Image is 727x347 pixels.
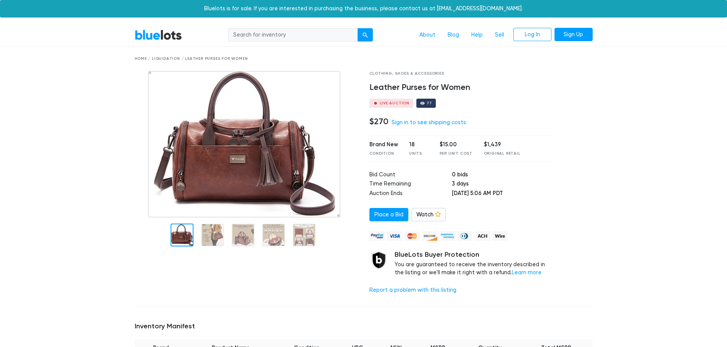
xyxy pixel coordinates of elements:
img: mastercard-42073d1d8d11d6635de4c079ffdb20a4f30a903dc55d1612383a1b395dd17f39.png [405,231,420,241]
div: Original Retail [484,151,521,157]
img: visa-79caf175f036a155110d1892330093d4c38f53c55c9ec9e2c3a54a56571784bb.png [387,231,402,241]
a: Place a Bid [369,208,408,222]
a: Watch [411,208,446,222]
img: diners_club-c48f30131b33b1bb0e5d0e2dbd43a8bea4cb12cb2961413e2f4250e06c020426.png [457,231,472,241]
div: Live Auction [380,101,410,105]
div: $1,439 [484,141,521,149]
img: discover-82be18ecfda2d062aad2762c1ca80e2d36a4073d45c9e0ffae68cd515fbd3d32.png [422,231,437,241]
div: Home / Liquidation / Leather Purses for Women [135,56,593,62]
div: Clothing, Shoes & Accessories [369,71,554,77]
td: 3 days [452,180,553,189]
img: wire-908396882fe19aaaffefbd8e17b12f2f29708bd78693273c0e28e3a24408487f.png [492,231,508,241]
td: Auction Ends [369,189,452,199]
a: Report a problem with this listing [369,287,456,293]
div: Brand New [369,141,398,149]
div: $15.00 [440,141,472,149]
td: Bid Count [369,171,452,180]
a: Sign Up [555,28,593,42]
input: Search for inventory [228,28,358,42]
div: You are guaranteed to receive the inventory described in the listing or we'll make it right with ... [395,251,554,277]
img: fadd92ad-2f33-4946-a318-034589cfbcb8-1743579106.jpg [148,71,340,217]
div: Units [409,151,428,157]
img: american_express-ae2a9f97a040b4b41f6397f7637041a5861d5f99d0716c09922aba4e24c8547d.png [440,231,455,241]
a: Help [465,28,489,42]
td: 0 bids [452,171,553,180]
img: buyer_protection_shield-3b65640a83011c7d3ede35a8e5a80bfdfaa6a97447f0071c1475b91a4b0b3d01.png [369,251,388,270]
div: 18 [409,141,428,149]
a: Log In [513,28,551,42]
h4: $270 [369,117,388,126]
img: paypal_credit-80455e56f6e1299e8d57f40c0dcee7b8cd4ae79b9eccbfc37e2480457ba36de9.png [369,231,385,241]
a: BlueLots [135,29,182,40]
td: Time Remaining [369,180,452,189]
a: About [413,28,442,42]
img: ach-b7992fed28a4f97f893c574229be66187b9afb3f1a8d16a4691d3d3140a8ab00.png [475,231,490,241]
h5: Inventory Manifest [135,322,593,331]
h5: BlueLots Buyer Protection [395,251,554,259]
div: 77 [427,101,432,105]
a: Blog [442,28,465,42]
a: Sign in to see shipping costs [392,119,466,126]
div: Condition [369,151,398,157]
h4: Leather Purses for Women [369,83,554,93]
a: Sell [489,28,510,42]
td: [DATE] 5:06 AM PDT [452,189,553,199]
a: Learn more [512,269,542,276]
div: Per Unit Cost [440,151,472,157]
